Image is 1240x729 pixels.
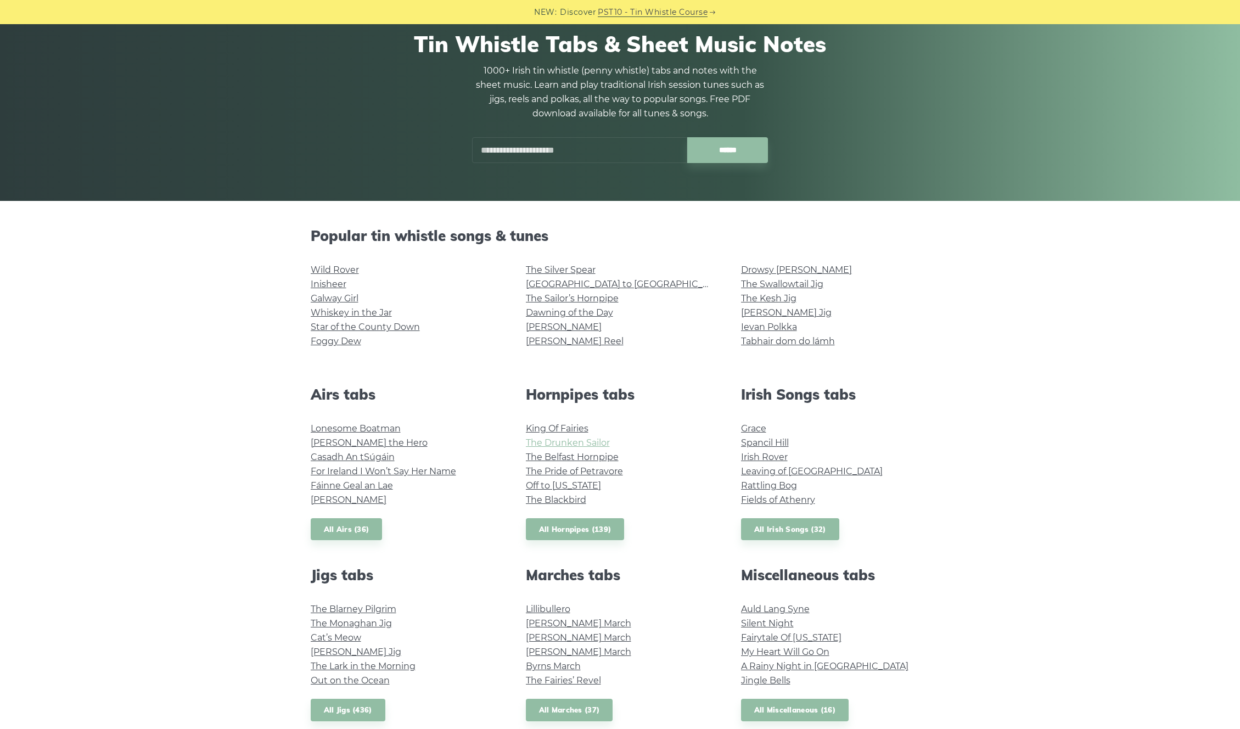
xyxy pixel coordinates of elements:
h2: Jigs tabs [311,567,500,584]
a: The Drunken Sailor [526,438,610,448]
a: [PERSON_NAME] Jig [311,647,401,657]
a: Irish Rover [741,452,788,462]
a: Galway Girl [311,293,358,304]
a: My Heart Will Go On [741,647,829,657]
a: Wild Rover [311,265,359,275]
a: All Marches (37) [526,699,613,721]
a: The Fairies’ Revel [526,675,601,686]
a: Tabhair dom do lámh [741,336,835,346]
a: Ievan Polkka [741,322,797,332]
a: Star of the County Down [311,322,420,332]
a: Off to [US_STATE] [526,480,601,491]
a: [PERSON_NAME] the Hero [311,438,428,448]
a: The Blackbird [526,495,586,505]
a: The Pride of Petravore [526,466,623,476]
a: The Lark in the Morning [311,661,416,671]
a: All Airs (36) [311,518,383,541]
a: All Miscellaneous (16) [741,699,849,721]
a: Spancil Hill [741,438,789,448]
h2: Hornpipes tabs [526,386,715,403]
a: Leaving of [GEOGRAPHIC_DATA] [741,466,883,476]
a: PST10 - Tin Whistle Course [598,6,708,19]
a: Fáinne Geal an Lae [311,480,393,491]
a: [PERSON_NAME] [526,322,602,332]
h2: Irish Songs tabs [741,386,930,403]
a: Rattling Bog [741,480,797,491]
a: Fairytale Of [US_STATE] [741,632,841,643]
a: A Rainy Night in [GEOGRAPHIC_DATA] [741,661,908,671]
h2: Popular tin whistle songs & tunes [311,227,930,244]
a: [PERSON_NAME] March [526,618,631,629]
a: Lillibullero [526,604,570,614]
span: NEW: [534,6,557,19]
a: The Belfast Hornpipe [526,452,619,462]
a: All Hornpipes (139) [526,518,625,541]
a: Drowsy [PERSON_NAME] [741,265,852,275]
a: [PERSON_NAME] March [526,632,631,643]
a: The Sailor’s Hornpipe [526,293,619,304]
a: Dawning of the Day [526,307,613,318]
h2: Airs tabs [311,386,500,403]
a: Jingle Bells [741,675,790,686]
a: Whiskey in the Jar [311,307,392,318]
p: 1000+ Irish tin whistle (penny whistle) tabs and notes with the sheet music. Learn and play tradi... [472,64,768,121]
a: Casadh An tSúgáin [311,452,395,462]
a: King Of Fairies [526,423,588,434]
a: [PERSON_NAME] [311,495,386,505]
a: Out on the Ocean [311,675,390,686]
a: The Monaghan Jig [311,618,392,629]
a: Grace [741,423,766,434]
a: For Ireland I Won’t Say Her Name [311,466,456,476]
a: Silent Night [741,618,794,629]
a: Cat’s Meow [311,632,361,643]
a: [PERSON_NAME] March [526,647,631,657]
span: Discover [560,6,596,19]
a: All Irish Songs (32) [741,518,839,541]
a: The Kesh Jig [741,293,796,304]
a: Inisheer [311,279,346,289]
a: The Swallowtail Jig [741,279,823,289]
a: [PERSON_NAME] Jig [741,307,832,318]
h1: Tin Whistle Tabs & Sheet Music Notes [311,31,930,57]
h2: Marches tabs [526,567,715,584]
a: All Jigs (436) [311,699,385,721]
a: Auld Lang Syne [741,604,810,614]
a: The Blarney Pilgrim [311,604,396,614]
a: Lonesome Boatman [311,423,401,434]
a: Fields of Athenry [741,495,815,505]
a: [GEOGRAPHIC_DATA] to [GEOGRAPHIC_DATA] [526,279,728,289]
h2: Miscellaneous tabs [741,567,930,584]
a: Byrns March [526,661,581,671]
a: The Silver Spear [526,265,596,275]
a: Foggy Dew [311,336,361,346]
a: [PERSON_NAME] Reel [526,336,624,346]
